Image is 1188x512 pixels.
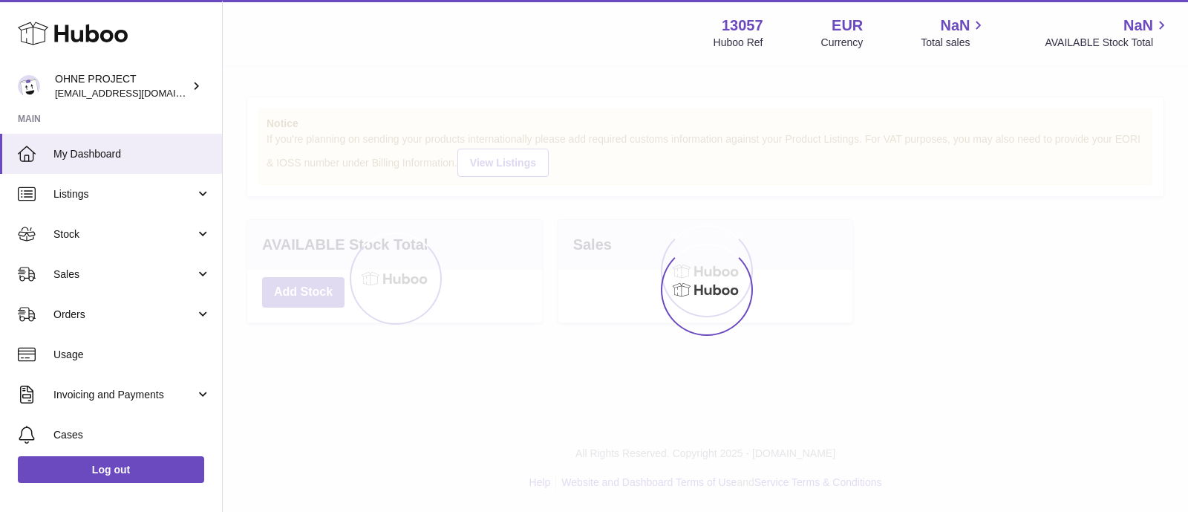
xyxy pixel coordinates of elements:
[55,72,189,100] div: OHNE PROJECT
[1045,36,1170,50] span: AVAILABLE Stock Total
[18,456,204,483] a: Log out
[821,36,864,50] div: Currency
[53,268,195,282] span: Sales
[832,16,863,36] strong: EUR
[53,227,195,242] span: Stock
[53,348,211,362] span: Usage
[53,428,211,442] span: Cases
[921,16,987,50] a: NaN Total sales
[940,16,970,36] span: NaN
[55,87,218,99] span: [EMAIL_ADDRESS][DOMAIN_NAME]
[921,36,987,50] span: Total sales
[18,75,40,97] img: internalAdmin-13057@internal.huboo.com
[714,36,763,50] div: Huboo Ref
[53,388,195,402] span: Invoicing and Payments
[1123,16,1153,36] span: NaN
[53,187,195,201] span: Listings
[1045,16,1170,50] a: NaN AVAILABLE Stock Total
[53,308,195,322] span: Orders
[722,16,763,36] strong: 13057
[53,147,211,161] span: My Dashboard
